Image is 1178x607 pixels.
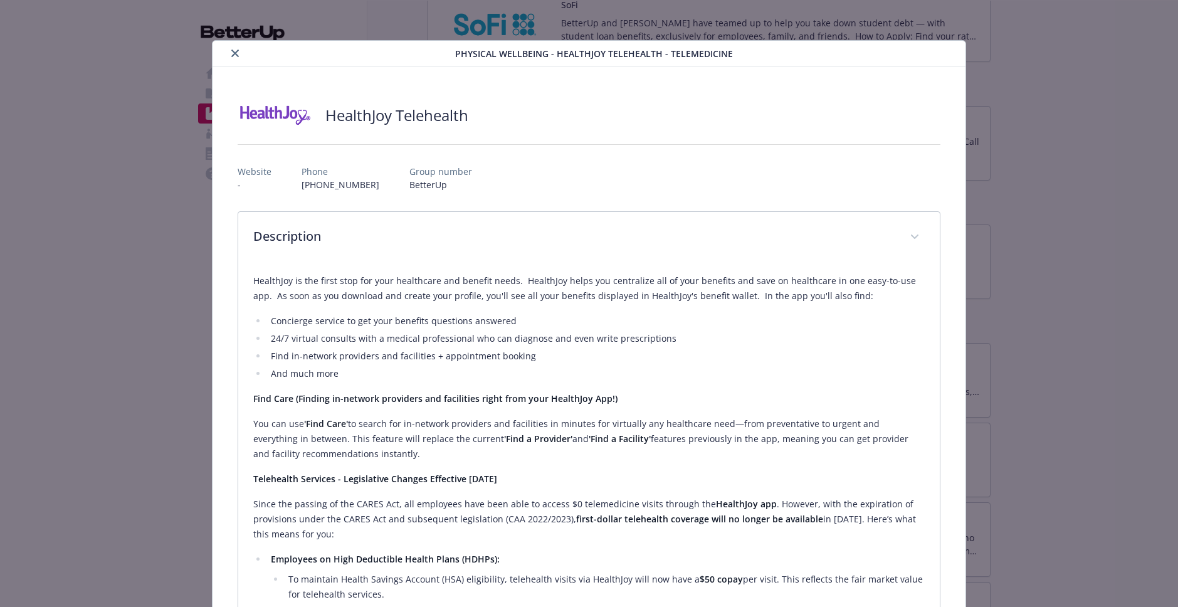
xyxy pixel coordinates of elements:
[253,273,925,303] p: HealthJoy is the first stop for your healthcare and benefit needs. HealthJoy helps you centralize...
[716,498,777,510] strong: HealthJoy app
[238,212,940,263] div: Description
[504,433,572,445] strong: 'Find a Provider'
[228,46,243,61] button: close
[253,227,895,246] p: Description
[302,178,379,191] p: [PHONE_NUMBER]
[700,573,743,585] strong: $50 copay
[267,349,925,364] li: Find in-network providers and facilities + appointment booking
[589,433,651,445] strong: 'Find a Facility'
[238,165,271,178] p: Website
[430,473,497,485] strong: Effective [DATE]
[238,178,271,191] p: -
[304,418,348,430] strong: 'Find Care'
[267,314,925,329] li: Concierge service to get your benefits questions answered
[285,572,925,602] li: To maintain Health Savings Account (HSA) eligibility, telehealth visits via HealthJoy will now ha...
[409,165,472,178] p: Group number
[253,497,925,542] p: Since the passing of the CARES Act, all employees have been able to access $0 telemedicine visits...
[253,393,618,404] strong: Find Care (Finding in-network providers and facilities right from your HealthJoy App!)
[576,513,823,525] strong: first-dollar telehealth coverage will no longer be available
[455,47,733,60] span: Physical Wellbeing - HealthJoy Telehealth - TeleMedicine
[253,473,341,485] strong: Telehealth Services -
[271,553,500,565] strong: Employees on High Deductible Health Plans (HDHPs):
[267,331,925,346] li: 24/7 virtual consults with a medical professional who can diagnose and even write prescriptions
[344,473,428,485] strong: Legislative Changes
[302,165,379,178] p: Phone
[267,366,925,381] li: And much more
[253,416,925,462] p: You can use to search for in-network providers and facilities in minutes for virtually any health...
[325,105,468,126] h2: HealthJoy Telehealth
[238,97,313,134] img: HealthJoy, LLC
[409,178,472,191] p: BetterUp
